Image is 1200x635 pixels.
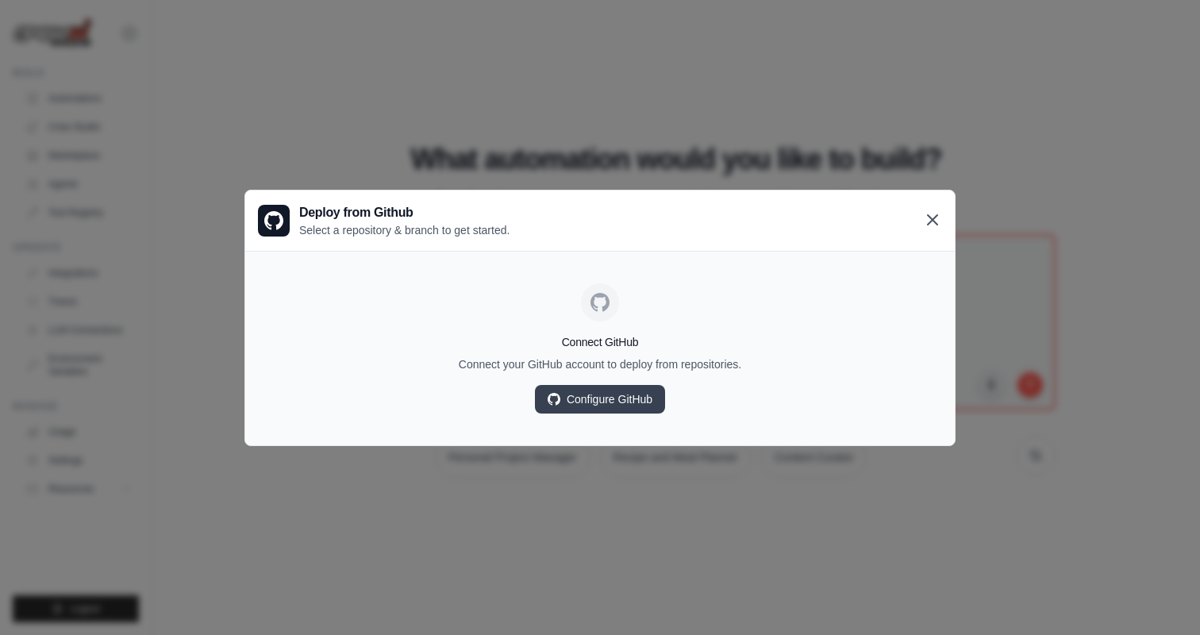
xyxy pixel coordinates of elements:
p: Select a repository & branch to get started. [299,222,510,238]
p: Connect your GitHub account to deploy from repositories. [258,356,942,372]
h3: Deploy from Github [299,203,510,222]
iframe: Chat Widget [1121,559,1200,635]
h4: Connect GitHub [258,334,942,350]
a: Configure GitHub [535,385,665,414]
